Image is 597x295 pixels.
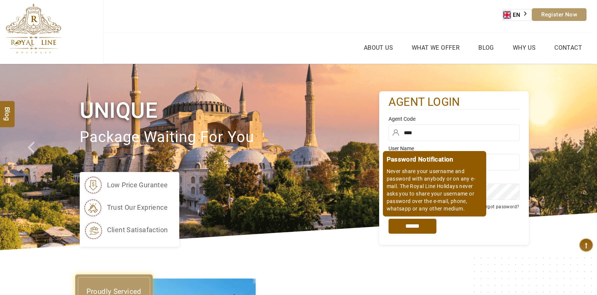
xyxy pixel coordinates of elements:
[503,9,532,21] div: Language
[567,64,597,250] a: Check next image
[389,115,520,123] label: Agent Code
[18,64,48,250] a: Check next prev
[3,107,12,113] span: Blog
[389,95,520,110] h2: agent login
[511,42,537,53] a: Why Us
[480,204,519,209] a: Forgot password?
[389,145,520,152] label: User Name
[410,42,462,53] a: What we Offer
[532,8,587,21] a: Register Now
[80,96,379,125] h1: Unique
[362,42,395,53] a: About Us
[83,176,168,194] li: low price gurantee
[396,205,426,210] label: Remember me
[83,221,168,239] li: client satisafaction
[80,125,379,150] p: package waiting for you
[389,174,520,182] label: Password
[503,9,532,21] aside: Language selected: English
[83,198,168,217] li: trust our exprience
[552,42,584,53] a: Contact
[6,3,61,54] img: The Royal Line Holidays
[476,42,496,53] a: Blog
[503,9,531,21] a: EN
